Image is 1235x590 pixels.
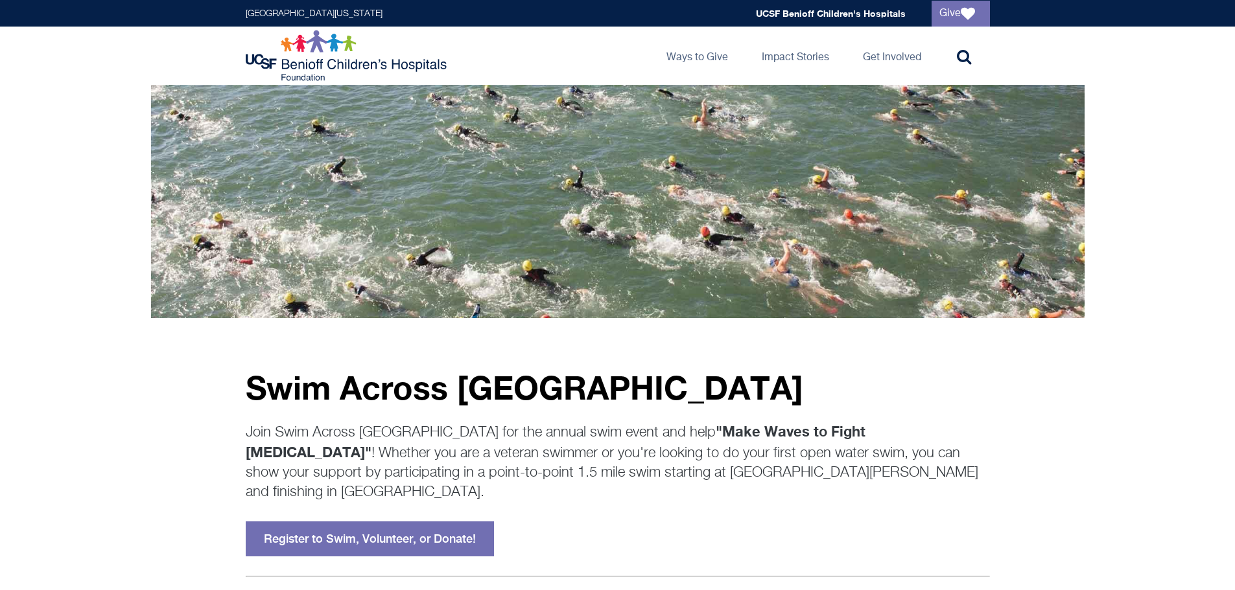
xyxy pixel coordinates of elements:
img: Logo for UCSF Benioff Children's Hospitals Foundation [246,30,450,82]
a: Impact Stories [751,27,840,85]
a: UCSF Benioff Children's Hospitals [756,8,906,19]
p: Swim Across [GEOGRAPHIC_DATA] [246,370,990,405]
a: [GEOGRAPHIC_DATA][US_STATE] [246,9,382,18]
a: Ways to Give [656,27,738,85]
a: Register to Swim, Volunteer, or Donate! [246,521,494,556]
a: Give [932,1,990,27]
a: Get Involved [853,27,932,85]
p: Join Swim Across [GEOGRAPHIC_DATA] for the annual swim event and help ! Whether you are a veteran... [246,422,990,502]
